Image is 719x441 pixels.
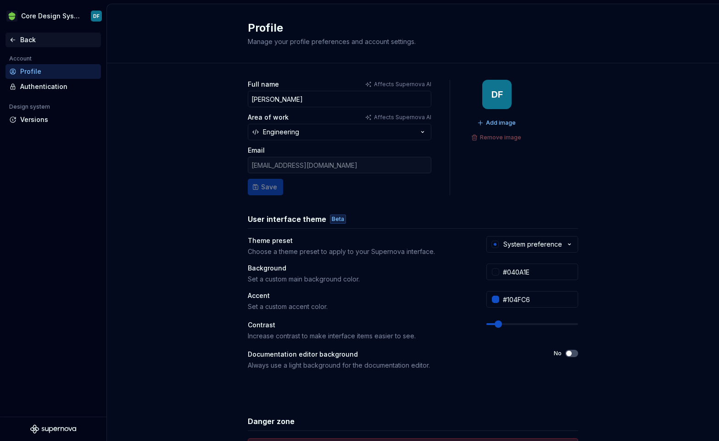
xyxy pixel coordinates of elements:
div: Back [20,35,97,44]
div: Background [248,264,470,273]
div: Set a custom accent color. [248,302,470,311]
label: Email [248,146,265,155]
div: Authentication [20,82,97,91]
label: No [554,350,562,357]
div: Core Design System [21,11,80,21]
div: Versions [20,115,97,124]
a: Profile [6,64,101,79]
h3: User interface theme [248,214,326,225]
div: Increase contrast to make interface items easier to see. [248,331,470,341]
div: Contrast [248,320,470,330]
span: Add image [486,119,516,127]
input: #104FC6 [499,291,578,308]
div: Choose a theme preset to apply to your Supernova interface. [248,247,470,256]
button: System preference [486,236,578,253]
div: Engineering [263,127,299,137]
div: Beta [330,215,346,224]
p: Affects Supernova AI [374,114,431,121]
label: Full name [248,80,279,89]
a: Authentication [6,79,101,94]
div: Design system [6,101,54,112]
span: Manage your profile preferences and account settings. [248,38,416,45]
div: Accent [248,291,470,300]
svg: Supernova Logo [30,424,76,434]
button: Add image [474,116,520,129]
div: Documentation editor background [248,350,537,359]
input: #FFFFFF [499,264,578,280]
div: Always use a light background for the documentation editor. [248,361,537,370]
label: Area of work [248,113,289,122]
img: 236da360-d76e-47e8-bd69-d9ae43f958f1.png [6,11,17,22]
a: Versions [6,112,101,127]
div: Theme preset [248,236,470,245]
p: Affects Supernova AI [374,81,431,88]
h2: Profile [248,21,567,35]
div: DF [93,12,100,20]
a: Back [6,33,101,47]
div: Profile [20,67,97,76]
h3: Danger zone [248,416,295,427]
button: Core Design SystemDF [2,6,105,26]
div: DF [491,91,503,98]
div: System preference [503,240,562,249]
div: Set a custom main background color. [248,275,470,284]
div: Account [6,53,35,64]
